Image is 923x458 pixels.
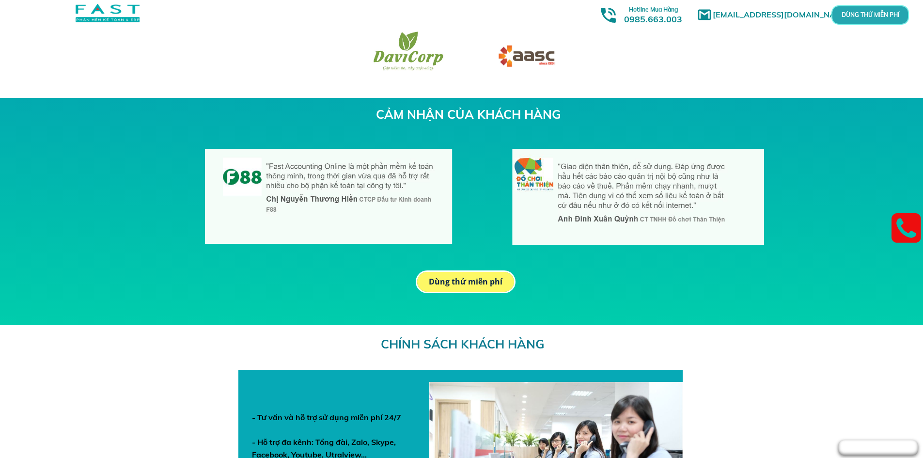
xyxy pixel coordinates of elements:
p: Dùng thử miễn phí [417,272,515,292]
h1: [EMAIL_ADDRESS][DOMAIN_NAME] [713,9,856,21]
span: Hotline Mua Hàng [629,6,678,13]
p: DÙNG THỬ MIỄN PHÍ [859,12,882,17]
h3: 0985.663.003 [613,3,693,24]
h3: CẢM NHẬN CỦA KHÁCH HÀNG [376,105,563,124]
h3: CHÍNH SÁCH KHÁCH HÀNG [381,334,551,354]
